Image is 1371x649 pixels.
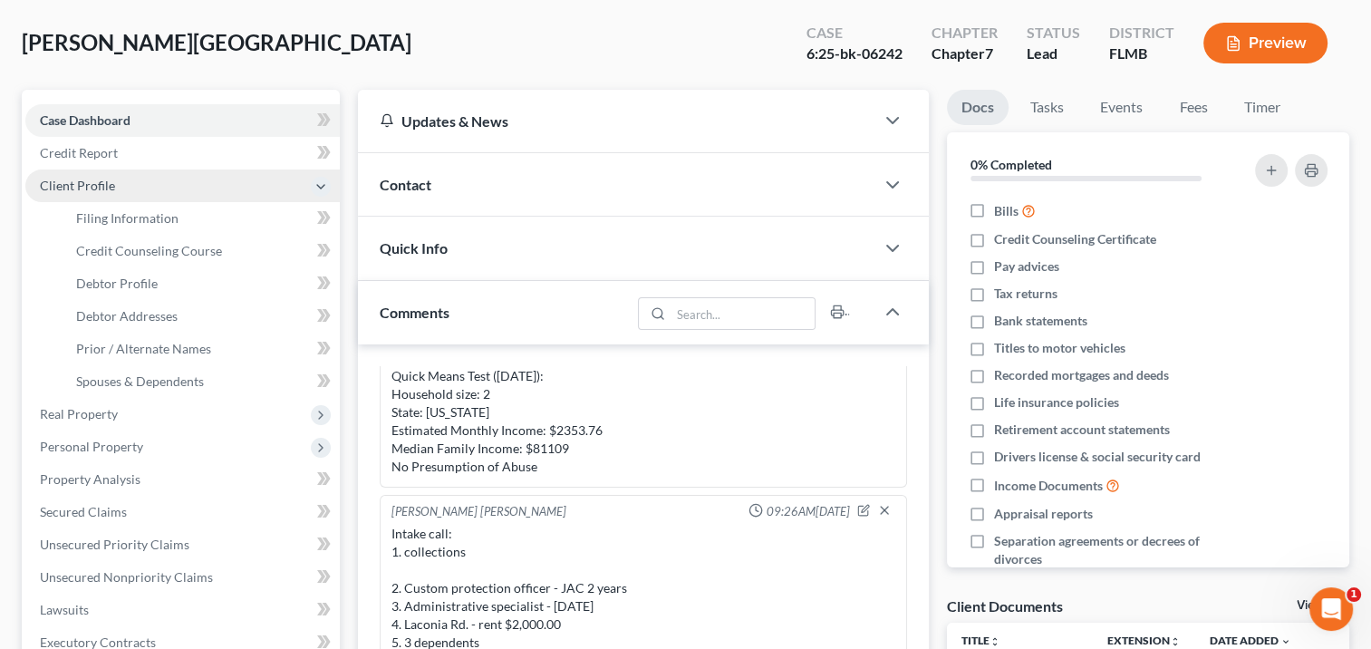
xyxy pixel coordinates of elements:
[40,439,143,454] span: Personal Property
[932,44,998,64] div: Chapter
[62,235,340,267] a: Credit Counseling Course
[76,243,222,258] span: Credit Counseling Course
[22,29,411,55] span: [PERSON_NAME][GEOGRAPHIC_DATA]
[1086,90,1157,125] a: Events
[994,448,1201,466] span: Drivers license & social security card
[25,137,340,170] a: Credit Report
[40,178,115,193] span: Client Profile
[40,406,118,421] span: Real Property
[62,300,340,333] a: Debtor Addresses
[994,505,1093,523] span: Appraisal reports
[806,23,903,44] div: Case
[1230,90,1295,125] a: Timer
[1210,634,1291,647] a: Date Added expand_more
[671,298,815,329] input: Search...
[994,312,1087,330] span: Bank statements
[1170,636,1181,647] i: unfold_more
[40,569,213,585] span: Unsecured Nonpriority Claims
[76,341,211,356] span: Prior / Alternate Names
[947,596,1063,615] div: Client Documents
[994,421,1170,439] span: Retirement account statements
[990,636,1000,647] i: unfold_more
[985,44,993,62] span: 7
[994,393,1119,412] span: Life insurance policies
[994,230,1156,248] span: Credit Counseling Certificate
[76,308,178,324] span: Debtor Addresses
[62,267,340,300] a: Debtor Profile
[25,496,340,528] a: Secured Claims
[25,104,340,137] a: Case Dashboard
[76,373,204,389] span: Spouses & Dependents
[994,257,1059,276] span: Pay advices
[62,202,340,235] a: Filing Information
[25,463,340,496] a: Property Analysis
[380,176,431,193] span: Contact
[1203,23,1328,63] button: Preview
[1027,23,1080,44] div: Status
[25,594,340,626] a: Lawsuits
[994,339,1125,357] span: Titles to motor vehicles
[25,561,340,594] a: Unsecured Nonpriority Claims
[40,504,127,519] span: Secured Claims
[970,157,1052,172] strong: 0% Completed
[1109,44,1174,64] div: FLMB
[1016,90,1078,125] a: Tasks
[76,210,179,226] span: Filing Information
[40,537,189,552] span: Unsecured Priority Claims
[380,304,449,321] span: Comments
[767,503,850,520] span: 09:26AM[DATE]
[62,333,340,365] a: Prior / Alternate Names
[25,528,340,561] a: Unsecured Priority Claims
[380,239,448,257] span: Quick Info
[1109,23,1174,44] div: District
[806,44,903,64] div: 6:25-bk-06242
[961,634,1000,647] a: Titleunfold_more
[1297,599,1342,612] a: View All
[1309,587,1353,631] iframe: Intercom live chat
[62,365,340,398] a: Spouses & Dependents
[994,477,1103,495] span: Income Documents
[40,112,130,128] span: Case Dashboard
[1164,90,1222,125] a: Fees
[1027,44,1080,64] div: Lead
[932,23,998,44] div: Chapter
[40,602,89,617] span: Lawsuits
[994,202,1019,220] span: Bills
[994,285,1057,303] span: Tax returns
[76,276,158,291] span: Debtor Profile
[40,145,118,160] span: Credit Report
[947,90,1009,125] a: Docs
[1107,634,1181,647] a: Extensionunfold_more
[994,532,1233,568] span: Separation agreements or decrees of divorces
[391,367,895,476] div: Quick Means Test ([DATE]): Household size: 2 State: [US_STATE] Estimated Monthly Income: $2353.76...
[40,471,140,487] span: Property Analysis
[1280,636,1291,647] i: expand_more
[994,366,1169,384] span: Recorded mortgages and deeds
[380,111,853,131] div: Updates & News
[1347,587,1361,602] span: 1
[391,503,566,521] div: [PERSON_NAME] [PERSON_NAME]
